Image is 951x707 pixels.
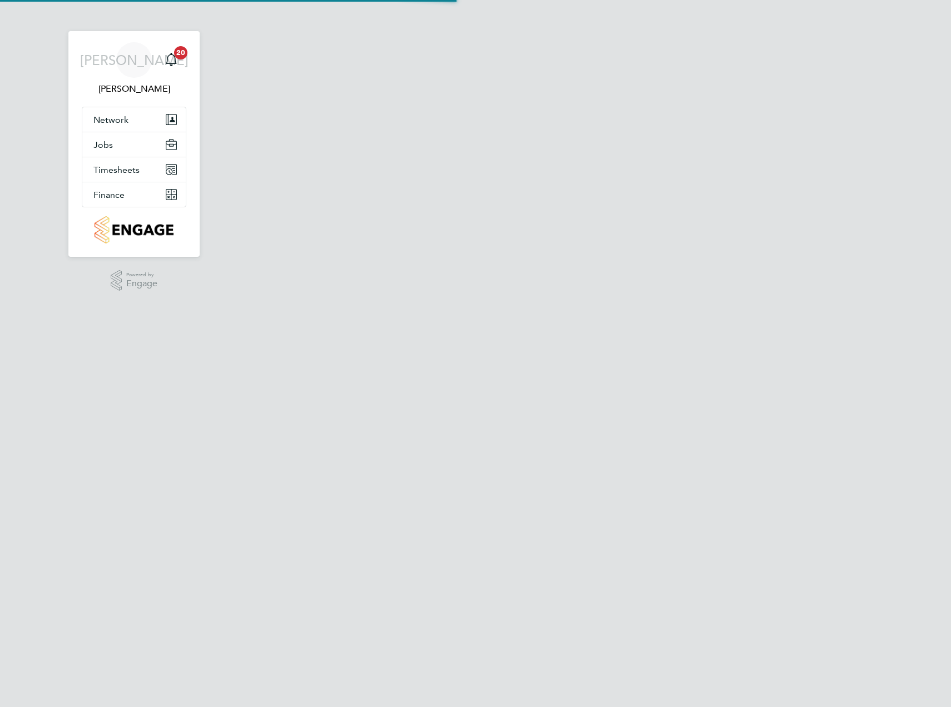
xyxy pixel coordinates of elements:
[68,31,200,257] nav: Main navigation
[174,46,187,59] span: 20
[82,182,186,207] button: Finance
[82,157,186,182] button: Timesheets
[82,132,186,157] button: Jobs
[93,140,113,150] span: Jobs
[82,216,186,243] a: Go to home page
[93,165,140,175] span: Timesheets
[126,279,157,288] span: Engage
[80,53,189,67] span: [PERSON_NAME]
[95,216,173,243] img: countryside-properties-logo-retina.png
[93,190,125,200] span: Finance
[82,82,186,96] span: James Archer
[160,42,182,78] a: 20
[126,270,157,280] span: Powered by
[82,42,186,96] a: [PERSON_NAME][PERSON_NAME]
[93,114,128,125] span: Network
[111,270,158,291] a: Powered byEngage
[82,107,186,132] button: Network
